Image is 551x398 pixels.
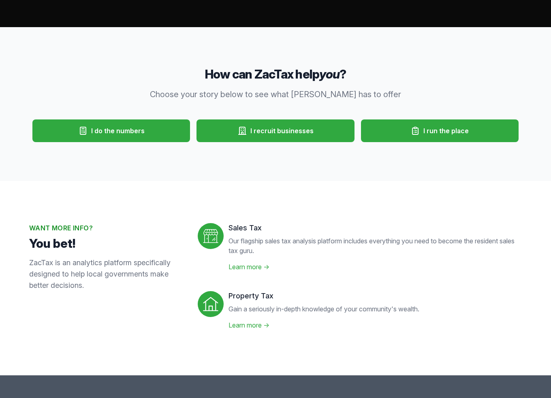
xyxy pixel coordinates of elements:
[229,304,419,314] p: Gain a seriously in-depth knowledge of your community's wealth.
[29,66,522,82] h3: How can ZacTax help ?
[29,223,185,233] h2: Want more info?
[32,119,190,142] button: I do the numbers
[196,119,354,142] button: I recruit businesses
[229,223,522,233] dt: Sales Tax
[91,126,145,136] span: I do the numbers
[423,126,469,136] span: I run the place
[120,89,431,100] p: Choose your story below to see what [PERSON_NAME] has to offer
[229,291,419,301] dt: Property Tax
[319,67,340,81] em: you
[361,119,519,142] button: I run the place
[229,263,269,271] a: Learn more →
[29,236,185,251] p: You bet!
[250,126,314,136] span: I recruit businesses
[29,257,185,291] p: ZacTax is an analytics platform specifically designed to help local governments make better decis...
[229,321,269,329] a: Learn more →
[229,236,522,255] p: Our flagship sales tax analysis platform includes everything you need to become the resident sale...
